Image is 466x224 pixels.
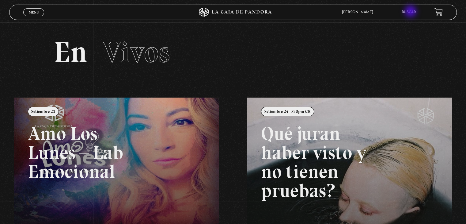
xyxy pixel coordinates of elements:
[29,10,39,14] span: Menu
[27,15,41,20] span: Cerrar
[339,10,379,14] span: [PERSON_NAME]
[402,10,416,14] a: Buscar
[103,35,170,70] span: Vivos
[434,8,443,16] a: View your shopping cart
[54,38,412,67] h2: En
